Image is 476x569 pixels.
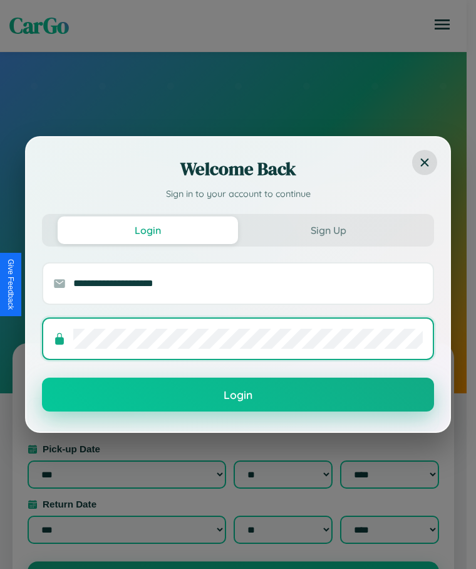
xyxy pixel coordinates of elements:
p: Sign in to your account to continue [42,188,434,201]
h2: Welcome Back [42,156,434,181]
div: Give Feedback [6,259,15,310]
button: Login [58,216,238,244]
button: Login [42,378,434,412]
button: Sign Up [238,216,418,244]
